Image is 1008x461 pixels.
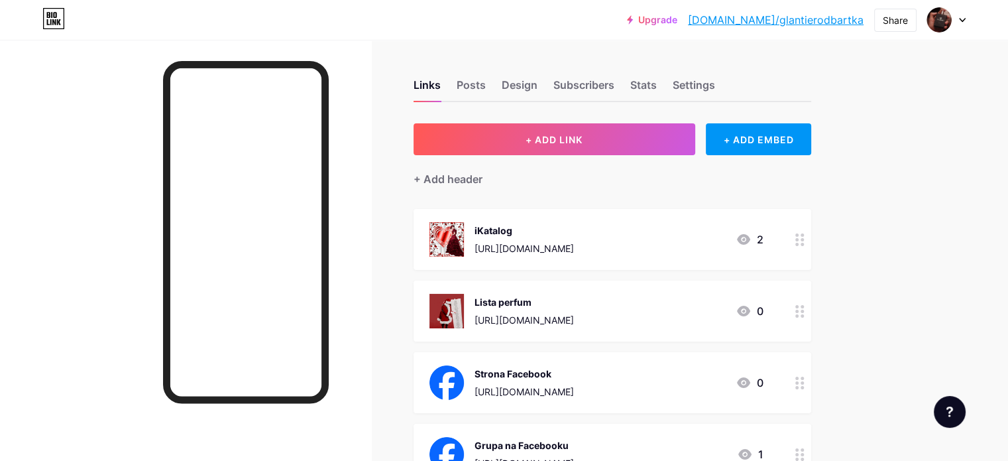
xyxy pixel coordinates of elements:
[627,15,677,25] a: Upgrade
[475,224,574,237] div: iKatalog
[475,367,574,381] div: Strona Facebook
[526,134,583,145] span: + ADD LINK
[414,77,441,101] div: Links
[926,7,952,33] img: Bartek Róż (Bartekz17)
[429,365,464,400] img: Strona Facebook
[736,303,763,319] div: 0
[475,241,574,255] div: [URL][DOMAIN_NAME]
[673,77,715,101] div: Settings
[429,294,464,328] img: Lista perfum
[475,438,574,452] div: Grupa na Facebooku
[475,385,574,399] div: [URL][DOMAIN_NAME]
[457,77,486,101] div: Posts
[429,222,464,257] img: iKatalog
[414,171,482,187] div: + Add header
[475,295,574,309] div: Lista perfum
[502,77,537,101] div: Design
[883,13,908,27] div: Share
[706,123,811,155] div: + ADD EMBED
[630,77,657,101] div: Stats
[475,313,574,327] div: [URL][DOMAIN_NAME]
[736,375,763,391] div: 0
[736,231,763,247] div: 2
[553,77,614,101] div: Subscribers
[414,123,695,155] button: + ADD LINK
[688,12,864,28] a: [DOMAIN_NAME]/glantierodbartka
